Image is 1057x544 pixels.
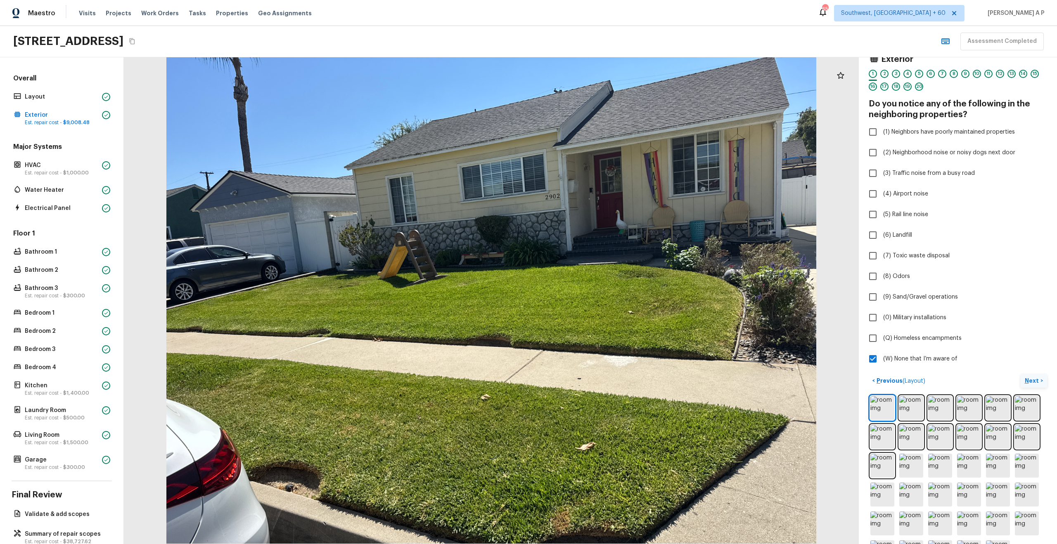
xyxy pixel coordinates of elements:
span: $38,727.62 [63,539,91,544]
p: HVAC [25,161,99,170]
button: <Previous(Layout) [869,374,929,388]
img: room img [1015,425,1039,449]
p: Bathroom 3 [25,284,99,292]
p: Est. repair cost - [25,464,99,471]
img: room img [870,511,894,535]
img: room img [957,425,981,449]
span: $1,500.00 [63,440,88,445]
img: room img [957,396,981,420]
div: 2 [880,70,889,78]
img: room img [957,511,981,535]
div: 19 [903,82,912,91]
button: Copy Address [127,36,137,47]
img: room img [899,483,923,506]
span: Properties [216,9,248,17]
span: $300.00 [63,465,85,470]
p: Est. repair cost - [25,170,99,176]
p: Bedroom 2 [25,327,99,335]
div: 17 [880,82,889,91]
img: room img [957,483,981,506]
p: Layout [25,93,99,101]
span: $500.00 [63,415,85,420]
img: room img [1015,511,1039,535]
img: room img [1015,454,1039,478]
img: room img [870,425,894,449]
p: Bedroom 4 [25,363,99,372]
p: Exterior [25,111,99,119]
span: (7) Toxic waste disposal [883,252,950,260]
span: Visits [79,9,96,17]
div: 16 [869,82,877,91]
div: 4 [903,70,912,78]
div: 1 [869,70,877,78]
div: 650 [822,5,828,13]
span: $1,000.00 [63,170,89,175]
img: room img [986,454,1010,478]
span: Southwest, [GEOGRAPHIC_DATA] + 60 [841,9,946,17]
p: Validate & add scopes [25,510,107,518]
img: room img [957,454,981,478]
p: Est. repair cost - [25,414,99,421]
div: 14 [1019,70,1027,78]
h4: Final Review [12,490,112,500]
div: 9 [961,70,969,78]
img: room img [1015,483,1039,506]
p: Est. repair cost - [25,390,99,396]
img: room img [986,483,1010,506]
p: Bedroom 1 [25,309,99,317]
img: room img [986,396,1010,420]
span: (Q) Homeless encampments [883,334,962,342]
img: room img [928,396,952,420]
span: Projects [106,9,131,17]
h2: [STREET_ADDRESS] [13,34,123,49]
div: 20 [915,82,923,91]
p: Summary of repair scopes [25,530,107,538]
img: room img [928,425,952,449]
span: (9) Sand/Gravel operations [883,293,958,301]
img: room img [870,483,894,506]
p: Bedroom 3 [25,345,99,353]
div: 11 [984,70,993,78]
span: ( Layout ) [903,378,925,384]
h4: Do you notice any of the following in the neighboring properties? [869,99,1047,120]
p: Next [1025,377,1040,385]
div: 8 [950,70,958,78]
div: 15 [1031,70,1039,78]
span: Maestro [28,9,55,17]
p: Previous [875,377,925,385]
h5: Overall [12,74,112,85]
p: Living Room [25,431,99,439]
h5: Major Systems [12,142,112,153]
div: 3 [892,70,900,78]
span: (1) Neighbors have poorly maintained properties [883,128,1015,136]
p: Water Heater [25,186,99,194]
span: Geo Assignments [258,9,312,17]
img: room img [928,511,952,535]
img: room img [986,511,1010,535]
div: 10 [973,70,981,78]
img: room img [986,425,1010,449]
span: (8) Odors [883,272,910,280]
img: room img [1015,396,1039,420]
div: 12 [996,70,1004,78]
p: Est. repair cost - [25,119,99,126]
img: room img [928,483,952,506]
p: Est. repair cost - [25,292,99,299]
img: room img [928,454,952,478]
h5: Floor 1 [12,229,112,240]
div: 6 [927,70,935,78]
p: Garage [25,456,99,464]
div: 13 [1007,70,1016,78]
p: Bathroom 2 [25,266,99,274]
p: Laundry Room [25,406,99,414]
span: Tasks [189,10,206,16]
img: room img [899,511,923,535]
span: (3) Traffic noise from a busy road [883,169,975,177]
span: (2) Neighborhood noise or noisy dogs next door [883,148,1015,157]
p: Kitchen [25,382,99,390]
div: 5 [915,70,923,78]
span: [PERSON_NAME] A P [984,9,1045,17]
div: 7 [938,70,946,78]
h4: Exterior [881,54,913,65]
p: Electrical Panel [25,204,99,212]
